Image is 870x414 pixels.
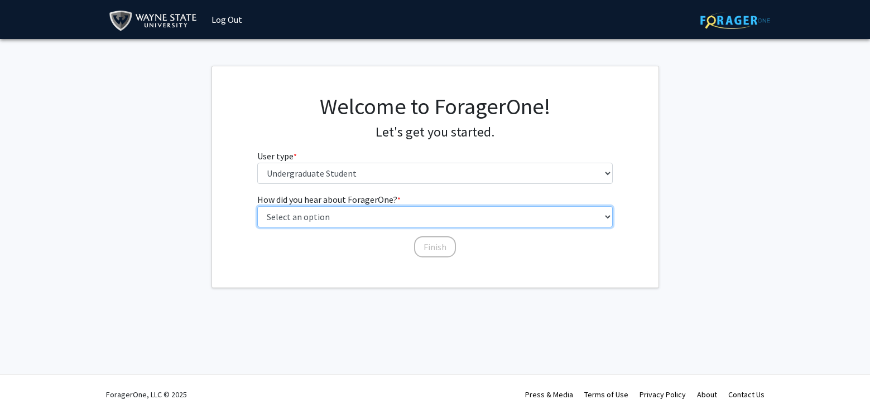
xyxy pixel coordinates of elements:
[109,8,202,33] img: Wayne State University Logo
[525,389,573,400] a: Press & Media
[728,389,765,400] a: Contact Us
[257,149,297,163] label: User type
[106,375,187,414] div: ForagerOne, LLC © 2025
[640,389,686,400] a: Privacy Policy
[700,12,770,29] img: ForagerOne Logo
[584,389,628,400] a: Terms of Use
[257,124,613,140] h4: Let's get you started.
[257,93,613,120] h1: Welcome to ForagerOne!
[8,364,47,406] iframe: Chat
[697,389,717,400] a: About
[257,193,401,206] label: How did you hear about ForagerOne?
[414,236,456,257] button: Finish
